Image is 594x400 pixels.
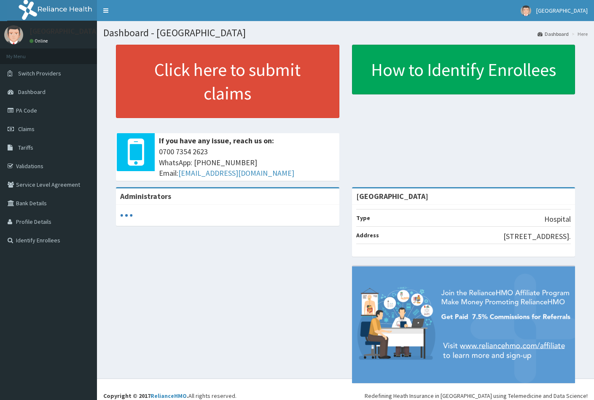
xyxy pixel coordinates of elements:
[18,88,46,96] span: Dashboard
[352,45,575,94] a: How to Identify Enrollees
[352,266,575,383] img: provider-team-banner.png
[18,70,61,77] span: Switch Providers
[116,45,339,118] a: Click here to submit claims
[18,144,33,151] span: Tariffs
[521,5,531,16] img: User Image
[18,125,35,133] span: Claims
[4,25,23,44] img: User Image
[120,209,133,222] svg: audio-loading
[544,214,571,225] p: Hospital
[356,191,428,201] strong: [GEOGRAPHIC_DATA]
[120,191,171,201] b: Administrators
[151,392,187,400] a: RelianceHMO
[536,7,588,14] span: [GEOGRAPHIC_DATA]
[538,30,569,38] a: Dashboard
[103,27,588,38] h1: Dashboard - [GEOGRAPHIC_DATA]
[570,30,588,38] li: Here
[356,231,379,239] b: Address
[365,392,588,400] div: Redefining Heath Insurance in [GEOGRAPHIC_DATA] using Telemedicine and Data Science!
[159,136,274,145] b: If you have any issue, reach us on:
[103,392,188,400] strong: Copyright © 2017 .
[30,27,99,35] p: [GEOGRAPHIC_DATA]
[178,168,294,178] a: [EMAIL_ADDRESS][DOMAIN_NAME]
[159,146,335,179] span: 0700 7354 2623 WhatsApp: [PHONE_NUMBER] Email:
[30,38,50,44] a: Online
[356,214,370,222] b: Type
[503,231,571,242] p: [STREET_ADDRESS].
